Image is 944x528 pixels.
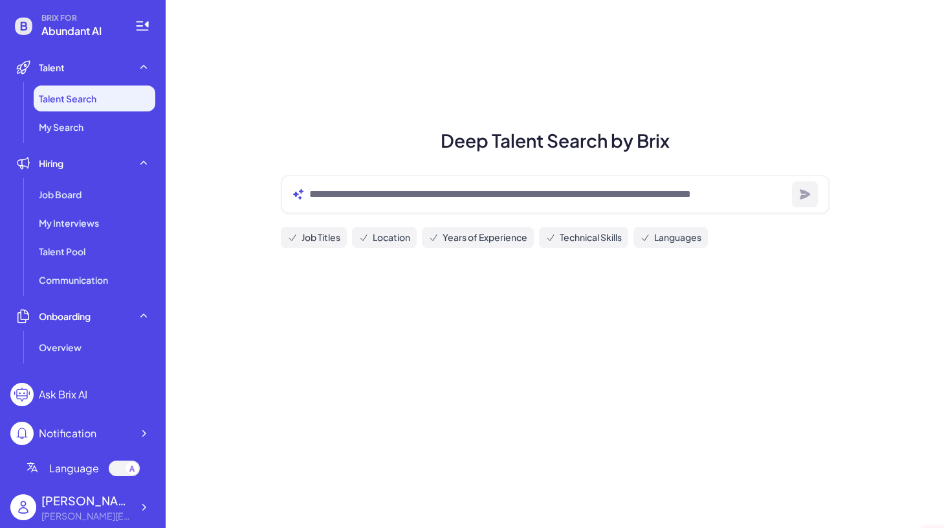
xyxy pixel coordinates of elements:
[39,341,82,354] span: Overview
[302,231,340,244] span: Job Titles
[41,23,119,39] span: Abundant AI
[39,310,91,323] span: Onboarding
[41,13,119,23] span: BRIX FOR
[39,92,96,105] span: Talent Search
[654,231,701,244] span: Languages
[10,494,36,520] img: user_logo.png
[39,188,82,201] span: Job Board
[560,231,622,244] span: Technical Skills
[373,231,410,244] span: Location
[39,387,87,402] div: Ask Brix AI
[39,216,99,229] span: My Interviews
[39,61,65,74] span: Talent
[443,231,527,244] span: Years of Experience
[39,273,108,286] span: Communication
[39,121,83,133] span: My Search
[39,426,96,441] div: Notification
[265,127,845,154] h1: Deep Talent Search by Brix
[39,157,63,170] span: Hiring
[39,245,85,258] span: Talent Pool
[41,509,132,523] div: jesse@abundant.ai
[41,492,132,509] div: jesse
[49,461,99,476] span: Language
